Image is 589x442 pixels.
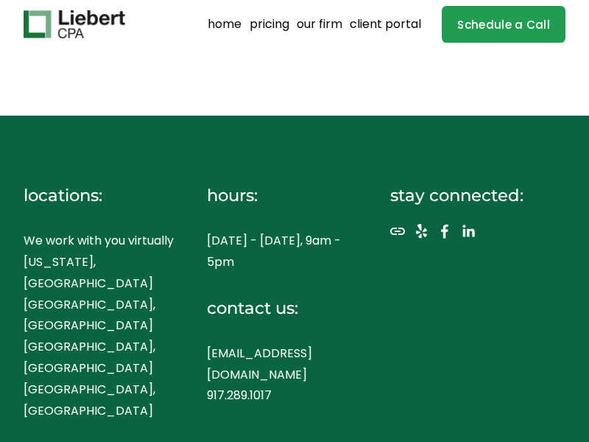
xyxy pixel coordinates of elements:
h4: hours: [207,184,359,207]
h4: stay connected: [390,184,543,207]
a: Facebook [437,224,452,239]
a: pricing [250,13,289,36]
a: LinkedIn [461,224,476,239]
a: Yelp [414,224,428,239]
h4: locations: [24,184,176,207]
a: Schedule a Call [442,6,565,43]
p: [EMAIL_ADDRESS][DOMAIN_NAME] 917.289.1017 [207,343,359,407]
a: client portal [350,13,421,36]
h4: contact us: [207,297,359,320]
a: URL [390,224,405,239]
img: Liebert CPA [24,10,125,38]
a: our firm [297,13,342,36]
p: [DATE] - [DATE], 9am - 5pm [207,231,359,273]
p: We work with you virtually [US_STATE], [GEOGRAPHIC_DATA] [GEOGRAPHIC_DATA], [GEOGRAPHIC_DATA] [GE... [24,231,176,421]
a: home [208,13,241,36]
